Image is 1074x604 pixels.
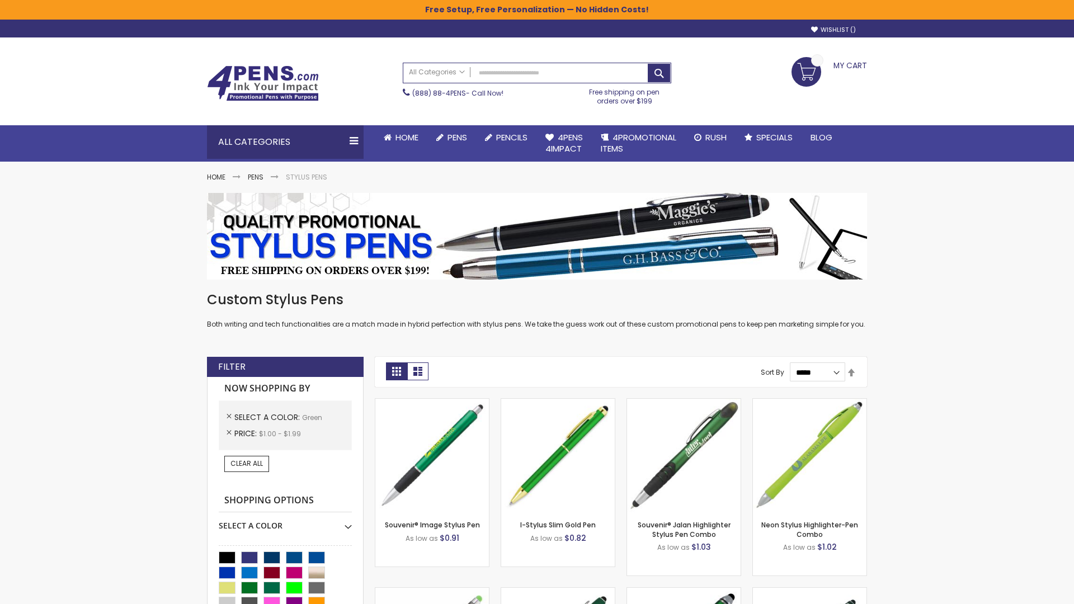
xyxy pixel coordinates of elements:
[207,193,867,280] img: Stylus Pens
[705,131,727,143] span: Rush
[691,541,711,553] span: $1.03
[761,367,784,377] label: Sort By
[753,399,866,512] img: Neon Stylus Highlighter-Pen Combo-Green
[627,587,741,597] a: Kyra Pen with Stylus and Flashlight-Green
[501,398,615,408] a: I-Stylus Slim Gold-Green
[520,520,596,530] a: I-Stylus Slim Gold Pen
[501,587,615,597] a: Custom Soft Touch® Metal Pens with Stylus-Green
[427,125,476,150] a: Pens
[496,131,527,143] span: Pencils
[657,542,690,552] span: As low as
[501,399,615,512] img: I-Stylus Slim Gold-Green
[753,587,866,597] a: Colter Stylus Twist Metal Pen-Green
[259,429,301,438] span: $1.00 - $1.99
[218,361,246,373] strong: Filter
[753,398,866,408] a: Neon Stylus Highlighter-Pen Combo-Green
[601,131,676,154] span: 4PROMOTIONAL ITEMS
[412,88,503,98] span: - Call Now!
[375,399,489,512] img: Souvenir® Image Stylus Pen-Green
[578,83,672,106] div: Free shipping on pen orders over $199
[440,532,459,544] span: $0.91
[375,587,489,597] a: Islander Softy Gel with Stylus - ColorJet Imprint-Green
[207,172,225,182] a: Home
[409,68,465,77] span: All Categories
[219,512,352,531] div: Select A Color
[564,532,586,544] span: $0.82
[302,413,322,422] span: Green
[395,131,418,143] span: Home
[736,125,802,150] a: Specials
[386,362,407,380] strong: Grid
[207,291,867,309] h1: Custom Stylus Pens
[375,125,427,150] a: Home
[476,125,536,150] a: Pencils
[592,125,685,162] a: 4PROMOTIONALITEMS
[811,131,832,143] span: Blog
[536,125,592,162] a: 4Pens4impact
[375,398,489,408] a: Souvenir® Image Stylus Pen-Green
[207,125,364,159] div: All Categories
[385,520,480,530] a: Souvenir® Image Stylus Pen
[756,131,793,143] span: Specials
[286,172,327,182] strong: Stylus Pens
[802,125,841,150] a: Blog
[447,131,467,143] span: Pens
[406,534,438,543] span: As low as
[230,459,263,468] span: Clear All
[817,541,837,553] span: $1.02
[627,399,741,512] img: Souvenir® Jalan Highlighter Stylus Pen Combo-Green
[234,412,302,423] span: Select A Color
[545,131,583,154] span: 4Pens 4impact
[412,88,466,98] a: (888) 88-4PENS
[224,456,269,471] a: Clear All
[219,377,352,400] strong: Now Shopping by
[403,63,470,82] a: All Categories
[219,489,352,513] strong: Shopping Options
[207,291,867,329] div: Both writing and tech functionalities are a match made in hybrid perfection with stylus pens. We ...
[638,520,731,539] a: Souvenir® Jalan Highlighter Stylus Pen Combo
[811,26,856,34] a: Wishlist
[685,125,736,150] a: Rush
[530,534,563,543] span: As low as
[783,542,816,552] span: As low as
[248,172,263,182] a: Pens
[234,428,259,439] span: Price
[761,520,858,539] a: Neon Stylus Highlighter-Pen Combo
[627,398,741,408] a: Souvenir® Jalan Highlighter Stylus Pen Combo-Green
[207,65,319,101] img: 4Pens Custom Pens and Promotional Products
